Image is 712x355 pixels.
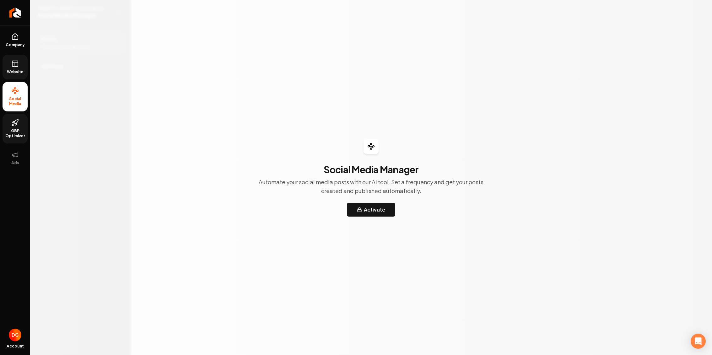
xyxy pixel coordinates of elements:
[691,334,706,349] div: Open Intercom Messenger
[9,160,22,165] span: Ads
[9,329,21,341] img: Daniel Goldstein
[3,96,28,106] span: Social Media
[3,146,28,170] button: Ads
[9,8,21,18] img: Rebolt Logo
[7,344,24,349] span: Account
[3,114,28,143] a: GBP Optimizer
[3,28,28,52] a: Company
[9,329,21,341] button: Open user button
[3,42,27,47] span: Company
[3,55,28,79] a: Website
[4,69,26,74] span: Website
[3,128,28,138] span: GBP Optimizer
